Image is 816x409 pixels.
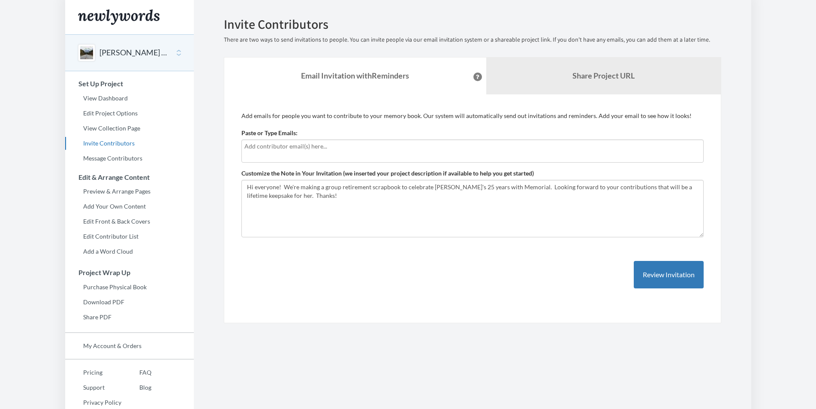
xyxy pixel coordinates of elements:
[65,366,121,379] a: Pricing
[65,185,194,198] a: Preview & Arrange Pages
[301,71,409,80] strong: Email Invitation with Reminders
[241,112,704,120] p: Add emails for people you want to contribute to your memory book. Our system will automatically s...
[65,339,194,352] a: My Account & Orders
[66,80,194,88] h3: Set Up Project
[572,71,635,80] b: Share Project URL
[78,9,160,25] img: Newlywords logo
[224,17,721,31] h2: Invite Contributors
[65,230,194,243] a: Edit Contributor List
[65,200,194,213] a: Add Your Own Content
[65,137,194,150] a: Invite Contributors
[121,366,151,379] a: FAQ
[99,47,169,58] button: [PERSON_NAME] Retirement
[65,215,194,228] a: Edit Front & Back Covers
[65,281,194,294] a: Purchase Physical Book
[244,142,701,151] input: Add contributor email(s) here...
[634,261,704,289] button: Review Invitation
[241,129,298,137] label: Paste or Type Emails:
[224,36,721,44] p: There are two ways to send invitations to people. You can invite people via our email invitation ...
[65,122,194,135] a: View Collection Page
[65,311,194,324] a: Share PDF
[65,381,121,394] a: Support
[65,396,121,409] a: Privacy Policy
[65,92,194,105] a: View Dashboard
[66,269,194,276] h3: Project Wrap Up
[65,245,194,258] a: Add a Word Cloud
[121,381,151,394] a: Blog
[66,173,194,181] h3: Edit & Arrange Content
[65,296,194,309] a: Download PDF
[65,107,194,120] a: Edit Project Options
[241,180,704,237] textarea: Hi everyone! We're making a group retirement scrapbook to celebrate [PERSON_NAME]'s 25 years with...
[241,169,534,178] label: Customize the Note in Your Invitation (we inserted your project description if available to help ...
[65,152,194,165] a: Message Contributors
